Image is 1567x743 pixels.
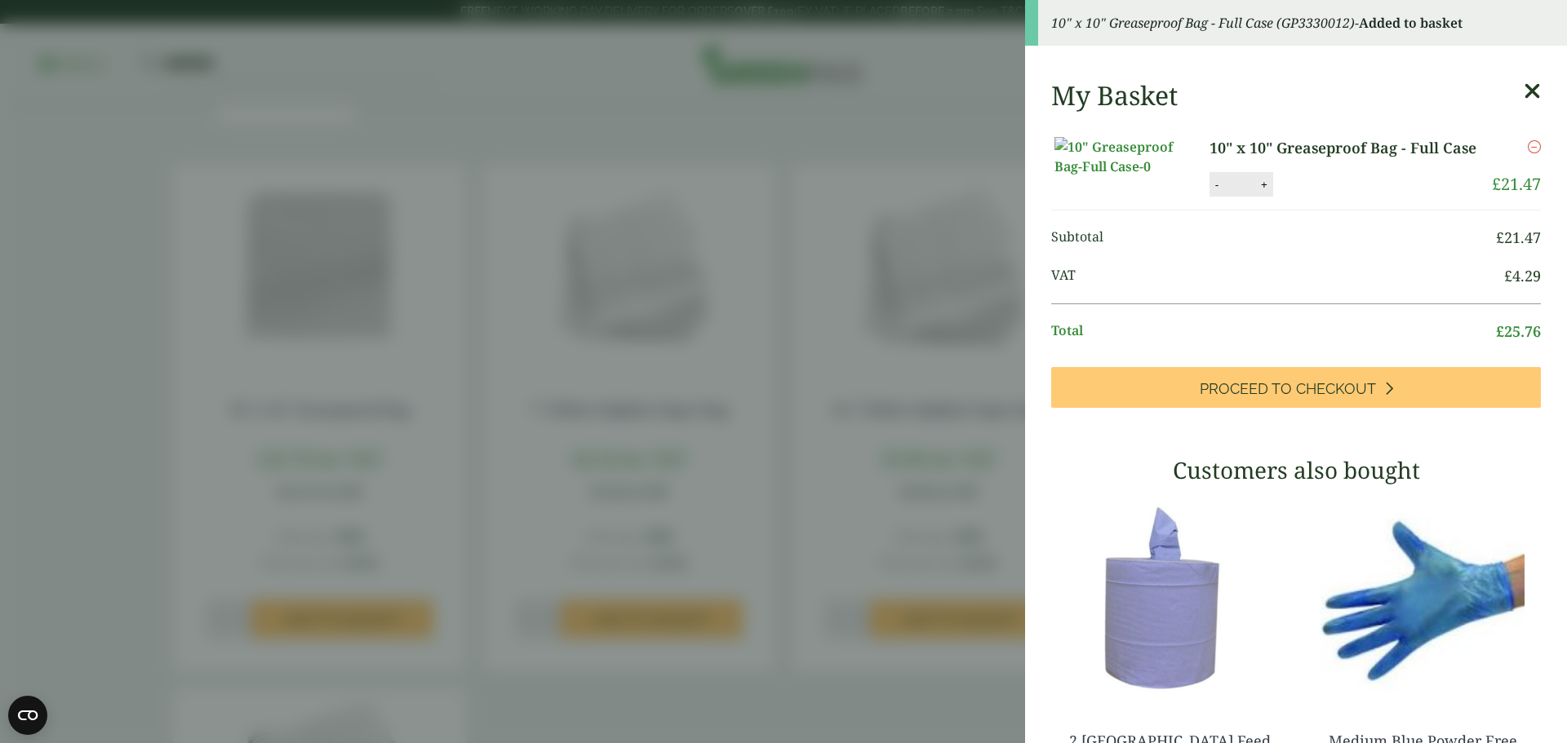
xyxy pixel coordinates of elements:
img: 10" Greaseproof Bag-Full Case-0 [1054,137,1201,176]
a: Remove this item [1528,137,1541,157]
span: VAT [1051,265,1504,287]
span: £ [1492,173,1501,195]
button: + [1256,178,1272,192]
img: 3630017-2-Ply-Blue-Centre-Feed-104m [1051,496,1288,700]
span: £ [1496,321,1504,341]
span: Subtotal [1051,227,1496,249]
h2: My Basket [1051,80,1178,111]
bdi: 21.47 [1496,228,1541,247]
h3: Customers also bought [1051,457,1541,484]
span: Total [1051,321,1496,343]
bdi: 4.29 [1504,266,1541,285]
span: £ [1496,228,1504,247]
a: Proceed to Checkout [1051,367,1541,408]
strong: Added to basket [1359,14,1463,32]
button: - [1210,178,1223,192]
img: 4130015J-Blue-Vinyl-Powder-Free-Gloves-Medium [1304,496,1541,700]
span: Proceed to Checkout [1200,380,1376,398]
a: 10" x 10" Greaseproof Bag - Full Case [1210,137,1485,159]
button: Open CMP widget [8,696,47,735]
span: £ [1504,266,1512,285]
bdi: 25.76 [1496,321,1541,341]
em: 10" x 10" Greaseproof Bag - Full Case (GP3330012) [1051,14,1355,32]
bdi: 21.47 [1492,173,1541,195]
